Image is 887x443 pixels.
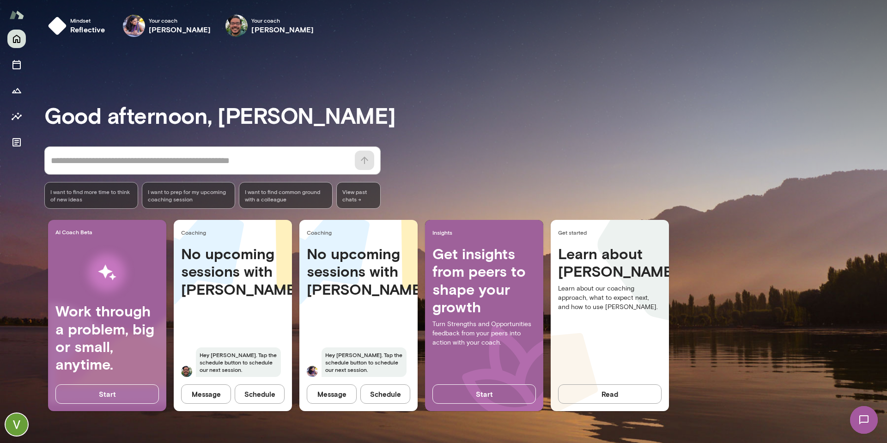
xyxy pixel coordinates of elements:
[48,17,67,35] img: mindset
[123,15,145,37] img: Aradhana Goel
[432,320,536,347] p: Turn Strengths and Opportunities feedback from your peers into action with your coach.
[142,182,236,209] div: I want to prep for my upcoming coaching session
[558,284,662,312] p: Learn about our coaching approach, what to expect next, and how to use [PERSON_NAME].
[360,384,410,404] button: Schedule
[148,188,230,203] span: I want to prep for my upcoming coaching session
[55,384,159,404] button: Start
[225,15,248,37] img: Mike Valdez Landeros
[322,347,407,377] span: Hey [PERSON_NAME]. Tap the schedule button to schedule our next session.
[307,384,357,404] button: Message
[181,229,288,236] span: Coaching
[7,133,26,152] button: Documents
[181,384,231,404] button: Message
[432,229,540,236] span: Insights
[558,229,665,236] span: Get started
[7,107,26,126] button: Insights
[44,182,138,209] div: I want to find more time to think of new ideas
[307,366,318,377] img: Aradhana Goel Goel
[6,413,28,436] img: Varnit Grewal
[558,245,662,280] h4: Learn about [PERSON_NAME]
[55,228,163,236] span: AI Coach Beta
[181,245,285,298] h4: No upcoming sessions with [PERSON_NAME]
[50,188,132,203] span: I want to find more time to think of new ideas
[432,245,536,316] h4: Get insights from peers to shape your growth
[7,55,26,74] button: Sessions
[558,384,662,404] button: Read
[70,17,105,24] span: Mindset
[149,24,211,35] h6: [PERSON_NAME]
[251,24,314,35] h6: [PERSON_NAME]
[336,182,381,209] span: View past chats ->
[9,6,24,24] img: Mento
[245,188,327,203] span: I want to find common ground with a colleague
[307,229,414,236] span: Coaching
[149,17,211,24] span: Your coach
[7,81,26,100] button: Growth Plan
[239,182,333,209] div: I want to find common ground with a colleague
[7,30,26,48] button: Home
[432,384,536,404] button: Start
[196,347,281,377] span: Hey [PERSON_NAME]. Tap the schedule button to schedule our next session.
[251,17,314,24] span: Your coach
[116,11,218,41] div: Aradhana GoelYour coach[PERSON_NAME]
[44,11,113,41] button: Mindsetreflective
[44,102,887,128] h3: Good afternoon, [PERSON_NAME]
[235,384,285,404] button: Schedule
[70,24,105,35] h6: reflective
[219,11,320,41] div: Mike Valdez LanderosYour coach[PERSON_NAME]
[66,243,148,302] img: AI Workflows
[55,302,159,373] h4: Work through a problem, big or small, anytime.
[307,245,410,298] h4: No upcoming sessions with [PERSON_NAME]
[181,366,192,377] img: Mike Valdez Landeros Valdez Landeros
